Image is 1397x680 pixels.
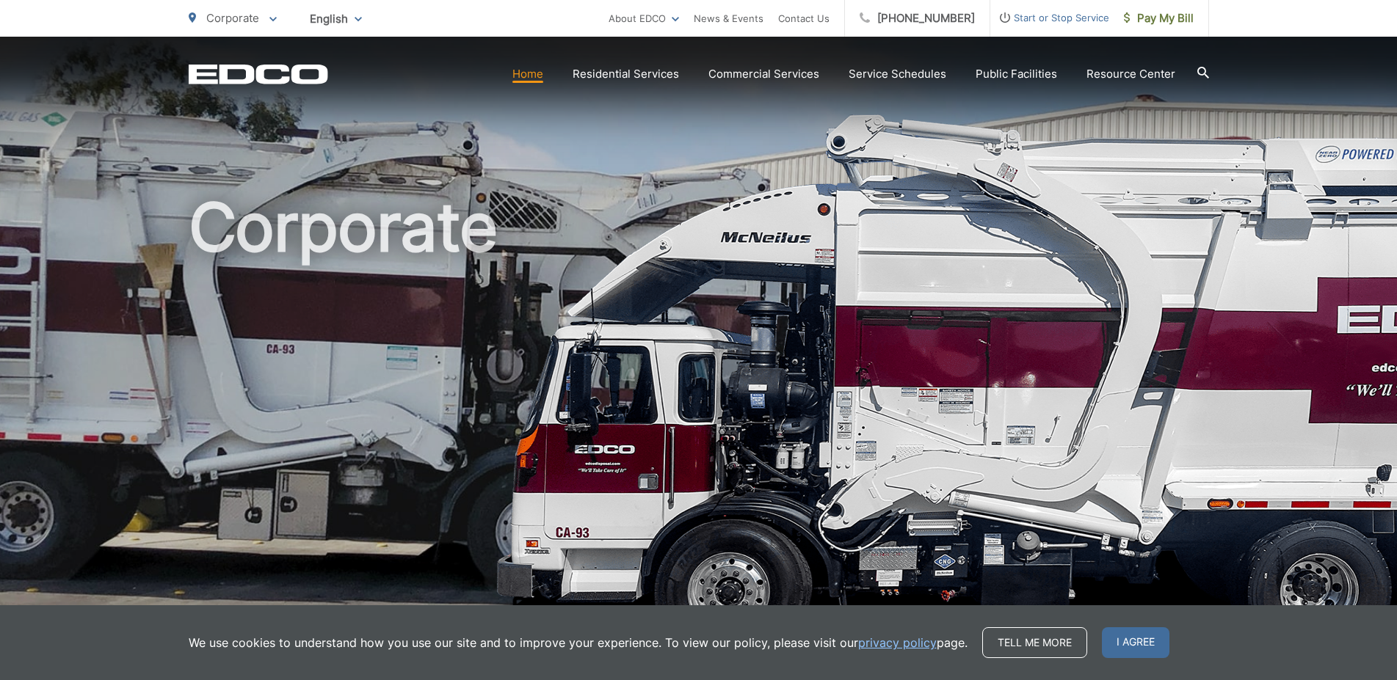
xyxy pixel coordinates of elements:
span: Pay My Bill [1124,10,1194,27]
h1: Corporate [189,191,1209,655]
a: privacy policy [858,634,937,651]
a: Commercial Services [708,65,819,83]
a: Contact Us [778,10,830,27]
span: I agree [1102,627,1169,658]
a: EDCD logo. Return to the homepage. [189,64,328,84]
p: We use cookies to understand how you use our site and to improve your experience. To view our pol... [189,634,968,651]
a: News & Events [694,10,763,27]
a: Residential Services [573,65,679,83]
span: Corporate [206,11,259,25]
a: Public Facilities [976,65,1057,83]
span: English [299,6,373,32]
a: Tell me more [982,627,1087,658]
a: Service Schedules [849,65,946,83]
a: Home [512,65,543,83]
a: Resource Center [1086,65,1175,83]
a: About EDCO [609,10,679,27]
